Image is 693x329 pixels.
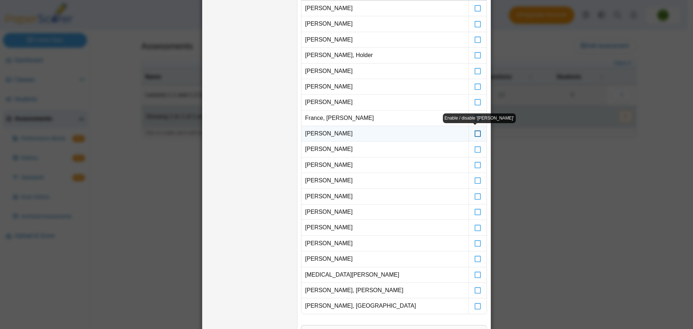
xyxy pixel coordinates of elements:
td: [PERSON_NAME] [301,64,468,79]
div: Enable / disable '[PERSON_NAME]' [443,113,516,123]
td: [PERSON_NAME], [PERSON_NAME] [301,283,468,298]
td: France, [PERSON_NAME] [301,111,468,126]
td: [PERSON_NAME] [301,173,468,189]
td: [MEDICAL_DATA][PERSON_NAME] [301,267,468,283]
td: [PERSON_NAME] [301,189,468,204]
td: [PERSON_NAME] [301,220,468,235]
td: [PERSON_NAME] [301,142,468,157]
td: [PERSON_NAME] [301,236,468,251]
td: [PERSON_NAME] [301,251,468,267]
td: [PERSON_NAME] [301,126,468,142]
td: [PERSON_NAME] [301,1,468,16]
td: [PERSON_NAME] [301,79,468,95]
td: [PERSON_NAME] [301,157,468,173]
td: [PERSON_NAME], Holder [301,48,468,63]
td: [PERSON_NAME] [301,16,468,32]
td: [PERSON_NAME] [301,95,468,110]
td: [PERSON_NAME] [301,32,468,48]
td: [PERSON_NAME], [GEOGRAPHIC_DATA] [301,298,468,313]
td: [PERSON_NAME] [301,204,468,220]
